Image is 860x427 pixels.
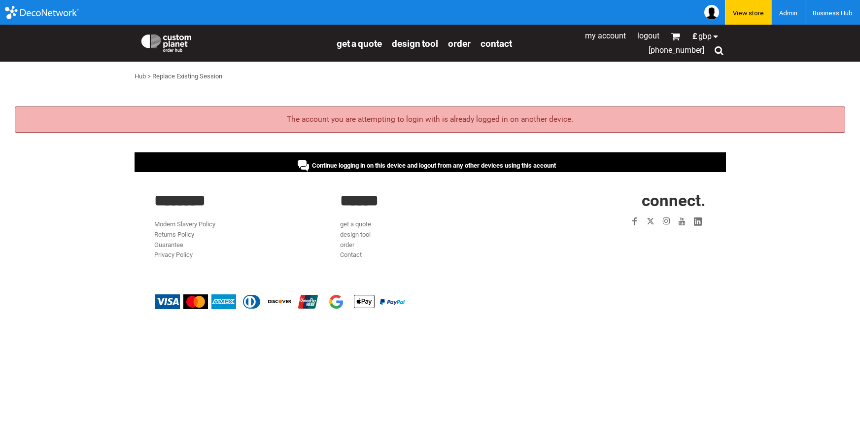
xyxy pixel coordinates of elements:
a: Hub [135,72,146,80]
a: design tool [392,37,438,49]
a: order [448,37,471,49]
span: [PHONE_NUMBER] [649,45,704,55]
span: GBP [698,33,712,40]
iframe: Customer reviews powered by Trustpilot [570,235,706,247]
span: £ [692,33,698,40]
img: Google Pay [324,294,348,309]
img: American Express [211,294,236,309]
img: Custom Planet [139,32,193,52]
a: order [340,241,354,249]
span: order [448,38,471,49]
img: Diners Club [240,294,264,309]
img: Visa [155,294,180,309]
a: Guarantee [154,241,183,249]
a: Returns Policy [154,231,194,238]
a: get a quote [340,220,371,228]
span: design tool [392,38,438,49]
a: Contact [340,251,362,258]
a: Custom Planet [135,27,332,57]
a: get a quote [337,37,382,49]
a: Logout [637,31,659,40]
div: > [147,71,151,82]
img: Apple Pay [352,294,377,309]
span: get a quote [337,38,382,49]
div: The account you are attempting to login with is already logged in on another device. [15,107,845,133]
img: China UnionPay [296,294,320,309]
a: Contact [481,37,512,49]
a: Modern Slavery Policy [154,220,215,228]
div: Replace Existing Session [152,71,222,82]
a: Privacy Policy [154,251,193,258]
h2: CONNECT. [526,192,706,209]
a: My Account [585,31,626,40]
img: Discover [268,294,292,309]
span: Contact [481,38,512,49]
span: Continue logging in on this device and logout from any other devices using this account [312,162,556,169]
img: PayPal [380,299,405,305]
a: design tool [340,231,371,238]
img: Mastercard [183,294,208,309]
